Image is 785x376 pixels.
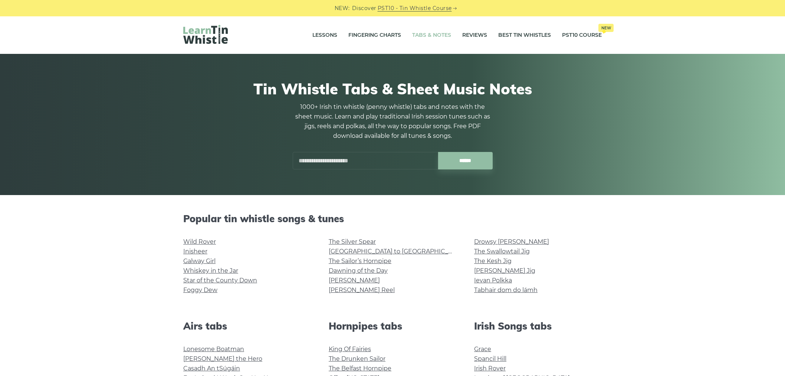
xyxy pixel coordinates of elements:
[183,25,228,44] img: LearnTinWhistle.com
[329,365,391,372] a: The Belfast Hornpipe
[183,80,602,98] h1: Tin Whistle Tabs & Sheet Music Notes
[329,267,388,274] a: Dawning of the Day
[183,267,238,274] a: Whiskey in the Jar
[183,257,216,265] a: Galway Girl
[474,355,506,362] a: Spancil Hill
[292,102,493,141] p: 1000+ Irish tin whistle (penny whistle) tabs and notes with the sheet music. Learn and play tradi...
[329,238,376,245] a: The Silver Spear
[329,355,385,362] a: The Drunken Sailor
[598,24,614,32] span: New
[462,26,487,45] a: Reviews
[183,365,240,372] a: Casadh An tSúgáin
[183,320,311,332] h2: Airs tabs
[474,286,538,294] a: Tabhair dom do lámh
[474,320,602,332] h2: Irish Songs tabs
[498,26,551,45] a: Best Tin Whistles
[329,346,371,353] a: King Of Fairies
[183,346,244,353] a: Lonesome Boatman
[562,26,602,45] a: PST10 CourseNew
[183,355,262,362] a: [PERSON_NAME] the Hero
[474,238,549,245] a: Drowsy [PERSON_NAME]
[183,238,216,245] a: Wild Rover
[183,248,207,255] a: Inisheer
[474,267,535,274] a: [PERSON_NAME] Jig
[474,346,491,353] a: Grace
[312,26,337,45] a: Lessons
[412,26,451,45] a: Tabs & Notes
[474,277,512,284] a: Ievan Polkka
[474,257,512,265] a: The Kesh Jig
[329,248,466,255] a: [GEOGRAPHIC_DATA] to [GEOGRAPHIC_DATA]
[348,26,401,45] a: Fingering Charts
[474,248,530,255] a: The Swallowtail Jig
[329,286,395,294] a: [PERSON_NAME] Reel
[183,213,602,224] h2: Popular tin whistle songs & tunes
[329,320,456,332] h2: Hornpipes tabs
[329,257,391,265] a: The Sailor’s Hornpipe
[183,286,217,294] a: Foggy Dew
[474,365,506,372] a: Irish Rover
[329,277,380,284] a: [PERSON_NAME]
[183,277,257,284] a: Star of the County Down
